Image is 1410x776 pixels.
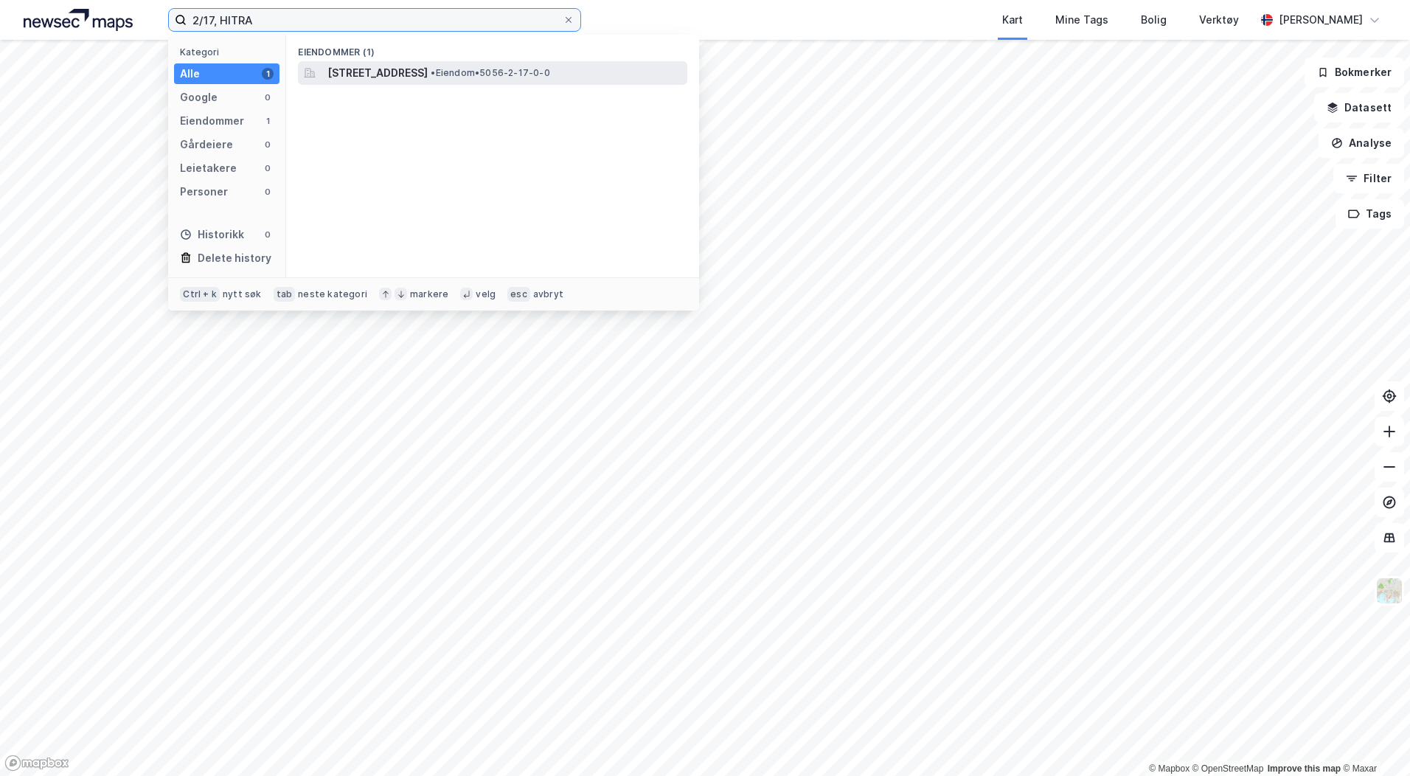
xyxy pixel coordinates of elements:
div: Verktøy [1199,11,1239,29]
iframe: Chat Widget [1336,705,1410,776]
div: Ctrl + k [180,287,220,302]
button: Tags [1336,199,1404,229]
span: Eiendom • 5056-2-17-0-0 [431,67,549,79]
div: Personer [180,183,228,201]
div: tab [274,287,296,302]
span: • [431,67,435,78]
div: 0 [262,162,274,174]
a: Improve this map [1268,763,1341,774]
img: logo.a4113a55bc3d86da70a041830d287a7e.svg [24,9,133,31]
div: 0 [262,91,274,103]
div: Google [180,89,218,106]
div: Gårdeiere [180,136,233,153]
div: velg [476,288,496,300]
div: Alle [180,65,200,83]
img: Z [1375,577,1403,605]
div: 0 [262,139,274,150]
div: Historikk [180,226,244,243]
div: 0 [262,229,274,240]
div: Kart [1002,11,1023,29]
button: Analyse [1319,128,1404,158]
div: 1 [262,115,274,127]
div: nytt søk [223,288,262,300]
div: Eiendommer [180,112,244,130]
div: Kategori [180,46,279,58]
div: Eiendommer (1) [286,35,699,61]
button: Bokmerker [1305,58,1404,87]
div: Mine Tags [1055,11,1108,29]
a: Mapbox homepage [4,755,69,772]
button: Filter [1333,164,1404,193]
span: [STREET_ADDRESS] [327,64,428,82]
div: [PERSON_NAME] [1279,11,1363,29]
div: Leietakere [180,159,237,177]
button: Datasett [1314,93,1404,122]
div: 0 [262,186,274,198]
div: Kontrollprogram for chat [1336,705,1410,776]
div: Delete history [198,249,271,267]
div: Bolig [1141,11,1167,29]
div: neste kategori [298,288,367,300]
div: avbryt [533,288,563,300]
a: OpenStreetMap [1192,763,1264,774]
div: 1 [262,68,274,80]
div: esc [507,287,530,302]
input: Søk på adresse, matrikkel, gårdeiere, leietakere eller personer [187,9,563,31]
div: markere [410,288,448,300]
a: Mapbox [1149,763,1190,774]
